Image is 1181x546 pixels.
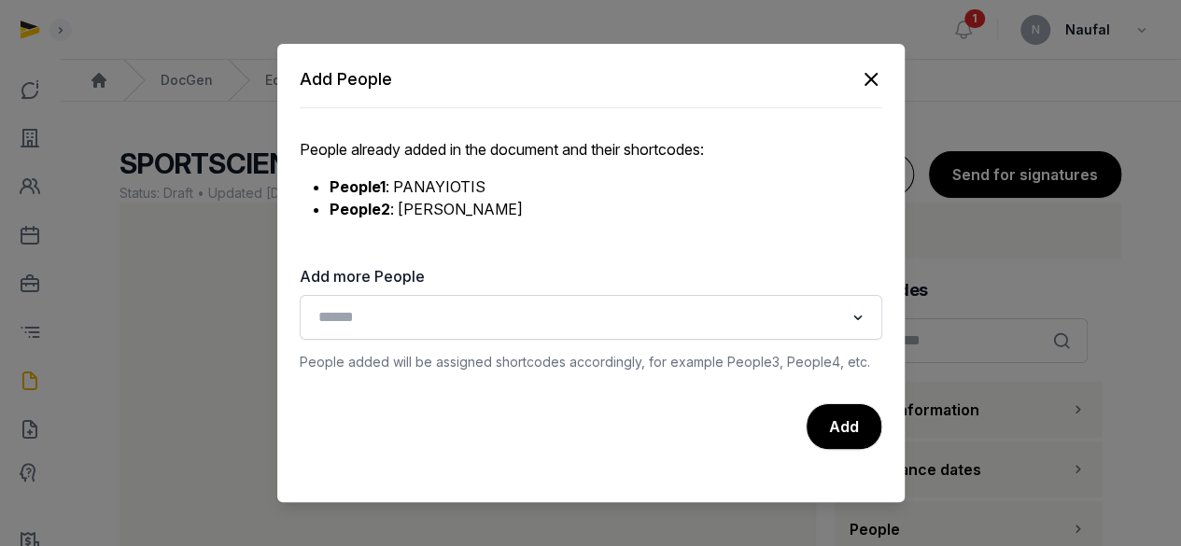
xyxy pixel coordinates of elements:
[300,265,882,287] label: Add more People
[330,198,882,220] li: : [PERSON_NAME]
[300,351,882,373] div: People added will be assigned shortcodes accordingly, for example People3, People4, etc.
[330,175,882,198] li: : PANAYIOTIS
[330,200,390,218] strong: People2
[311,304,844,330] input: Search for option
[330,177,386,196] strong: People1
[300,66,392,92] h5: Add People
[806,403,882,450] div: Add
[300,138,882,161] p: People already added in the document and their shortcodes:
[309,301,873,334] div: Search for option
